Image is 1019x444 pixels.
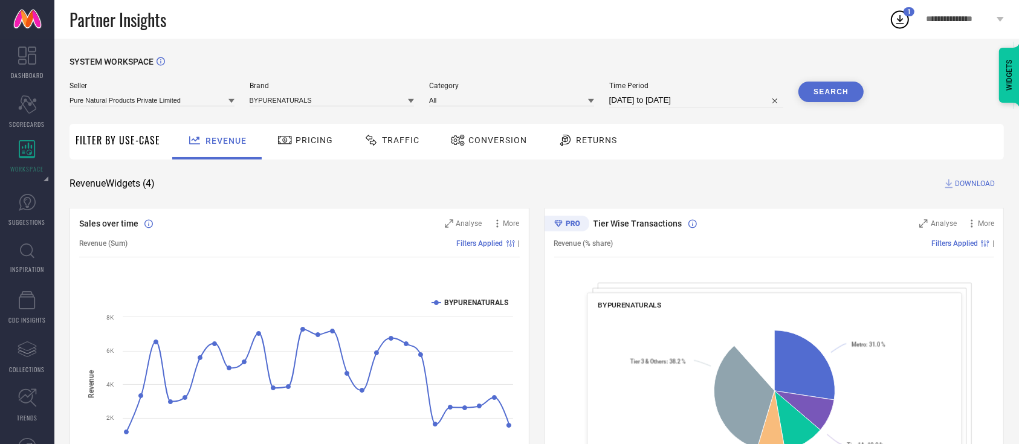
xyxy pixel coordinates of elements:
span: Category [429,82,594,90]
span: Filters Applied [457,239,503,248]
span: Seller [70,82,235,90]
span: Analyse [456,219,482,228]
span: Brand [250,82,415,90]
text: : 38.2 % [630,358,685,365]
text: 8K [106,314,114,321]
span: Revenue (Sum) [79,239,128,248]
span: BYPURENATURALS [598,301,661,309]
text: BYPURENATURALS [444,298,508,307]
span: DASHBOARD [11,71,44,80]
span: Analyse [931,219,957,228]
text: 6K [106,347,114,354]
span: Partner Insights [70,7,166,32]
div: Premium [545,216,589,234]
span: | [518,239,520,248]
span: WORKSPACE [11,164,44,173]
span: Traffic [382,135,419,145]
span: Revenue (% share) [554,239,613,248]
text: 2K [106,414,114,421]
text: 4K [106,381,114,388]
span: 1 [907,8,911,16]
span: INSPIRATION [10,265,44,274]
span: Pricing [296,135,333,145]
span: Tier Wise Transactions [594,219,682,228]
span: More [503,219,520,228]
text: : 31.0 % [851,341,885,348]
span: More [978,219,994,228]
svg: Zoom [919,219,928,228]
span: DOWNLOAD [955,178,995,190]
span: SYSTEM WORKSPACE [70,57,154,66]
tspan: Metro [851,341,865,348]
span: Time Period [609,82,784,90]
tspan: Revenue [87,370,95,398]
tspan: Tier 3 & Others [630,358,666,365]
span: Filter By Use-Case [76,133,160,147]
span: Revenue Widgets ( 4 ) [70,178,155,190]
span: TRENDS [17,413,37,422]
span: Returns [576,135,617,145]
span: SCORECARDS [10,120,45,129]
div: Open download list [889,8,911,30]
svg: Zoom [445,219,453,228]
span: COLLECTIONS [10,365,45,374]
input: Select time period [609,93,784,108]
button: Search [798,82,864,102]
span: | [992,239,994,248]
span: Conversion [468,135,527,145]
span: Revenue [205,136,247,146]
span: SUGGESTIONS [9,217,46,227]
span: Sales over time [79,219,138,228]
span: Filters Applied [931,239,978,248]
span: CDC INSIGHTS [8,315,46,324]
